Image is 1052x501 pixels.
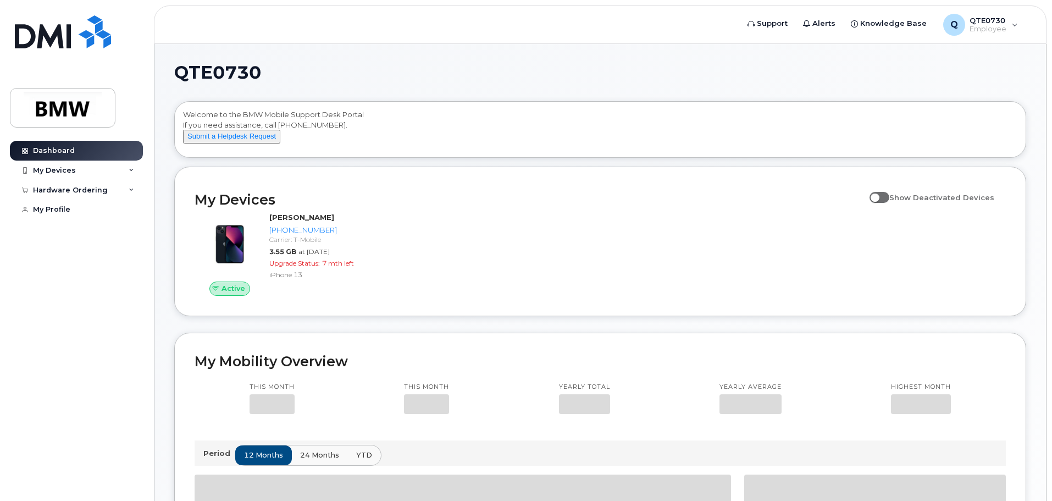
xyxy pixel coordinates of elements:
[300,450,339,460] span: 24 months
[183,109,1017,153] div: Welcome to the BMW Mobile Support Desk Portal If you need assistance, call [PHONE_NUMBER].
[269,270,383,279] div: iPhone 13
[183,130,280,144] button: Submit a Helpdesk Request
[203,448,235,459] p: Period
[891,383,951,392] p: Highest month
[719,383,782,392] p: Yearly average
[269,225,383,235] div: [PHONE_NUMBER]
[298,247,330,256] span: at [DATE]
[269,247,296,256] span: 3.55 GB
[269,235,383,244] div: Carrier: T-Mobile
[404,383,449,392] p: This month
[195,191,864,208] h2: My Devices
[203,218,256,271] img: image20231002-3703462-1ig824h.jpeg
[195,212,387,296] a: Active[PERSON_NAME][PHONE_NUMBER]Carrier: T-Mobile3.55 GBat [DATE]Upgrade Status:7 mth leftiPhone 13
[870,187,878,196] input: Show Deactivated Devices
[195,353,1006,370] h2: My Mobility Overview
[222,283,245,294] span: Active
[250,383,295,392] p: This month
[559,383,610,392] p: Yearly total
[183,131,280,140] a: Submit a Helpdesk Request
[889,193,994,202] span: Show Deactivated Devices
[356,450,372,460] span: YTD
[269,259,320,267] span: Upgrade Status:
[269,213,334,222] strong: [PERSON_NAME]
[322,259,354,267] span: 7 mth left
[174,64,261,81] span: QTE0730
